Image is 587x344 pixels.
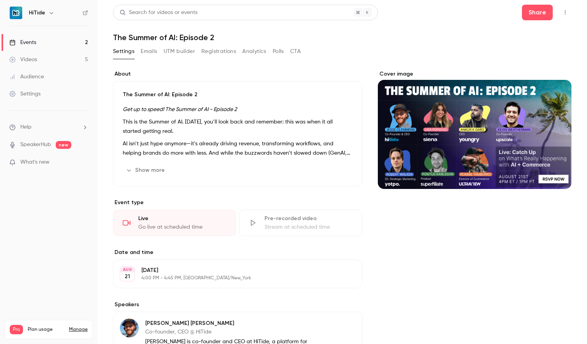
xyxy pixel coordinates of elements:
h6: HiTide [29,9,45,17]
div: Audience [9,73,44,81]
button: CTA [290,45,301,58]
button: Settings [113,45,134,58]
h1: The Summer of AI: Episode 2 [113,33,571,42]
em: Get up to speed! The Summer of AI - Episode 2 [123,107,237,112]
button: Registrations [201,45,236,58]
span: new [56,141,71,149]
iframe: Noticeable Trigger [79,159,88,166]
button: Polls [273,45,284,58]
img: Jesse Clemmens [120,319,139,337]
div: Videos [9,56,37,64]
p: [DATE] [141,266,321,274]
p: Event type [113,199,362,206]
span: Help [20,123,32,131]
label: About [113,70,362,78]
p: This is the Summer of AI. [DATE], you’ll look back and remember: this was when it all started get... [123,117,353,136]
label: Date and time [113,249,362,256]
p: 4:00 PM - 4:45 PM, [GEOGRAPHIC_DATA]/New_York [141,275,321,281]
p: Co-founder, CEO @ HiTide [145,328,312,336]
button: UTM builder [164,45,195,58]
span: What's new [20,158,49,166]
span: Pro [10,325,23,334]
span: Plan usage [28,326,64,333]
div: LiveGo live at scheduled time [113,210,236,236]
div: Go live at scheduled time [138,223,226,231]
div: Live [138,215,226,222]
div: Events [9,39,36,46]
p: 21 [125,273,130,280]
a: SpeakerHub [20,141,51,149]
button: Show more [123,164,169,176]
div: Pre-recorded videoStream at scheduled time [239,210,362,236]
div: Settings [9,90,41,98]
div: AUG [120,267,134,272]
a: Manage [69,326,88,333]
li: help-dropdown-opener [9,123,88,131]
button: Share [522,5,553,20]
div: Stream at scheduled time [264,223,353,231]
label: Speakers [113,301,362,309]
div: Search for videos or events [120,9,197,17]
p: [PERSON_NAME] [PERSON_NAME] [145,319,312,327]
section: Cover image [378,70,571,189]
img: HiTide [10,7,22,19]
p: The Summer of AI: Episode 2 [123,91,353,99]
label: Cover image [378,70,571,78]
div: Pre-recorded video [264,215,353,222]
button: Emails [141,45,157,58]
p: AI isn’t just hype anymore—it’s already driving revenue, transforming workflows, and helping bran... [123,139,353,158]
button: Analytics [242,45,266,58]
